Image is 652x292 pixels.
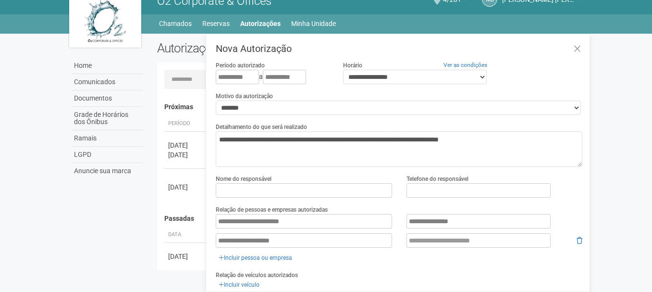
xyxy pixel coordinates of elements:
label: Detalhamento do que será realizado [216,123,307,131]
div: [DATE] [168,150,204,160]
h2: Autorizações [157,41,363,55]
a: LGPD [72,147,143,163]
a: Comunicados [72,74,143,90]
a: Minha Unidade [291,17,336,30]
i: Remover [577,237,582,244]
label: Telefone do responsável [406,175,468,183]
a: Autorizações [240,17,281,30]
a: Grade de Horários dos Ônibus [72,107,143,130]
div: [DATE] [168,140,204,150]
a: Incluir veículo [216,279,262,290]
th: Data [164,227,208,243]
label: Relação de veículos autorizados [216,271,298,279]
div: [DATE] [168,182,204,192]
label: Relação de pessoas e empresas autorizadas [216,205,328,214]
label: Nome do responsável [216,175,271,183]
a: Ver as condições [443,62,487,68]
a: Incluir pessoa ou empresa [216,253,295,263]
a: Anuncie sua marca [72,163,143,179]
label: Horário [343,61,362,70]
h4: Passadas [164,215,576,222]
a: Home [72,58,143,74]
h3: Nova Autorização [216,44,582,53]
th: Período [164,116,208,132]
label: Período autorizado [216,61,265,70]
h4: Próximas [164,103,576,111]
label: Motivo da autorização [216,92,273,101]
a: Ramais [72,130,143,147]
div: [DATE] [168,252,204,261]
a: Documentos [72,90,143,107]
a: Chamados [159,17,192,30]
a: Reservas [202,17,230,30]
div: a [216,70,328,84]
